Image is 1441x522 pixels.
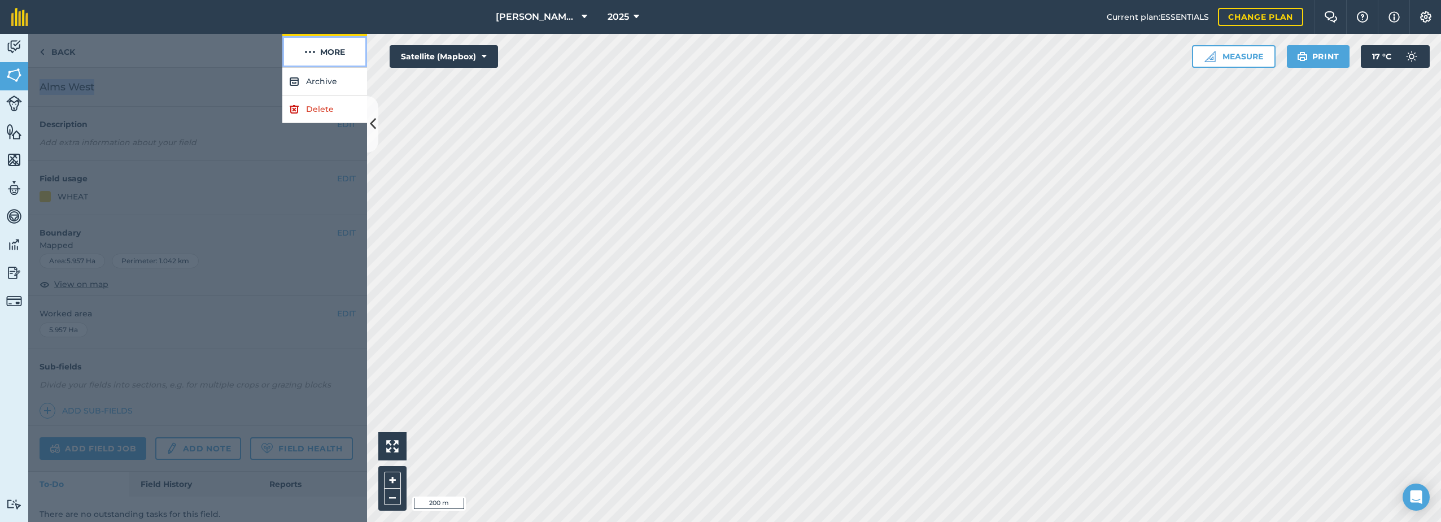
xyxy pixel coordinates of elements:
[304,45,316,59] img: svg+xml;base64,PHN2ZyB4bWxucz0iaHR0cDovL3d3dy53My5vcmcvMjAwMC9zdmciIHdpZHRoPSIyMCIgaGVpZ2h0PSIyNC...
[282,68,367,95] button: Archive
[11,8,28,26] img: fieldmargin Logo
[1372,45,1391,68] span: 17 ° C
[496,10,577,24] span: [PERSON_NAME] Farm Life
[608,10,629,24] span: 2025
[1204,51,1216,62] img: Ruler icon
[6,67,22,84] img: svg+xml;base64,PHN2ZyB4bWxucz0iaHR0cDovL3d3dy53My5vcmcvMjAwMC9zdmciIHdpZHRoPSI1NiIgaGVpZ2h0PSI2MC...
[282,34,367,67] button: More
[384,489,401,505] button: –
[1356,11,1369,23] img: A question mark icon
[1107,11,1209,23] span: Current plan : ESSENTIALS
[6,95,22,111] img: svg+xml;base64,PD94bWwgdmVyc2lvbj0iMS4wIiBlbmNvZGluZz0idXRmLTgiPz4KPCEtLSBHZW5lcmF0b3I6IEFkb2JlIE...
[1403,484,1430,511] div: Open Intercom Messenger
[289,75,299,88] img: svg+xml;base64,PHN2ZyB4bWxucz0iaHR0cDovL3d3dy53My5vcmcvMjAwMC9zdmciIHdpZHRoPSIxOCIgaGVpZ2h0PSIyNC...
[1419,11,1433,23] img: A cog icon
[282,95,367,123] a: Delete
[6,499,22,510] img: svg+xml;base64,PD94bWwgdmVyc2lvbj0iMS4wIiBlbmNvZGluZz0idXRmLTgiPz4KPCEtLSBHZW5lcmF0b3I6IEFkb2JlIE...
[1324,11,1338,23] img: Two speech bubbles overlapping with the left bubble in the forefront
[384,472,401,489] button: +
[6,264,22,281] img: svg+xml;base64,PD94bWwgdmVyc2lvbj0iMS4wIiBlbmNvZGluZz0idXRmLTgiPz4KPCEtLSBHZW5lcmF0b3I6IEFkb2JlIE...
[6,180,22,197] img: svg+xml;base64,PD94bWwgdmVyc2lvbj0iMS4wIiBlbmNvZGluZz0idXRmLTgiPz4KPCEtLSBHZW5lcmF0b3I6IEFkb2JlIE...
[1192,45,1276,68] button: Measure
[1287,45,1350,68] button: Print
[1297,50,1308,63] img: svg+xml;base64,PHN2ZyB4bWxucz0iaHR0cDovL3d3dy53My5vcmcvMjAwMC9zdmciIHdpZHRoPSIxOSIgaGVpZ2h0PSIyNC...
[6,208,22,225] img: svg+xml;base64,PD94bWwgdmVyc2lvbj0iMS4wIiBlbmNvZGluZz0idXRmLTgiPz4KPCEtLSBHZW5lcmF0b3I6IEFkb2JlIE...
[6,236,22,253] img: svg+xml;base64,PD94bWwgdmVyc2lvbj0iMS4wIiBlbmNvZGluZz0idXRmLTgiPz4KPCEtLSBHZW5lcmF0b3I6IEFkb2JlIE...
[6,293,22,309] img: svg+xml;base64,PD94bWwgdmVyc2lvbj0iMS4wIiBlbmNvZGluZz0idXRmLTgiPz4KPCEtLSBHZW5lcmF0b3I6IEFkb2JlIE...
[6,38,22,55] img: svg+xml;base64,PD94bWwgdmVyc2lvbj0iMS4wIiBlbmNvZGluZz0idXRmLTgiPz4KPCEtLSBHZW5lcmF0b3I6IEFkb2JlIE...
[6,151,22,168] img: svg+xml;base64,PHN2ZyB4bWxucz0iaHR0cDovL3d3dy53My5vcmcvMjAwMC9zdmciIHdpZHRoPSI1NiIgaGVpZ2h0PSI2MC...
[1361,45,1430,68] button: 17 °C
[289,102,299,116] img: svg+xml;base64,PHN2ZyB4bWxucz0iaHR0cDovL3d3dy53My5vcmcvMjAwMC9zdmciIHdpZHRoPSIxOCIgaGVpZ2h0PSIyNC...
[390,45,498,68] button: Satellite (Mapbox)
[1388,10,1400,24] img: svg+xml;base64,PHN2ZyB4bWxucz0iaHR0cDovL3d3dy53My5vcmcvMjAwMC9zdmciIHdpZHRoPSIxNyIgaGVpZ2h0PSIxNy...
[6,123,22,140] img: svg+xml;base64,PHN2ZyB4bWxucz0iaHR0cDovL3d3dy53My5vcmcvMjAwMC9zdmciIHdpZHRoPSI1NiIgaGVpZ2h0PSI2MC...
[386,440,399,453] img: Four arrows, one pointing top left, one top right, one bottom right and the last bottom left
[1218,8,1303,26] a: Change plan
[1400,45,1423,68] img: svg+xml;base64,PD94bWwgdmVyc2lvbj0iMS4wIiBlbmNvZGluZz0idXRmLTgiPz4KPCEtLSBHZW5lcmF0b3I6IEFkb2JlIE...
